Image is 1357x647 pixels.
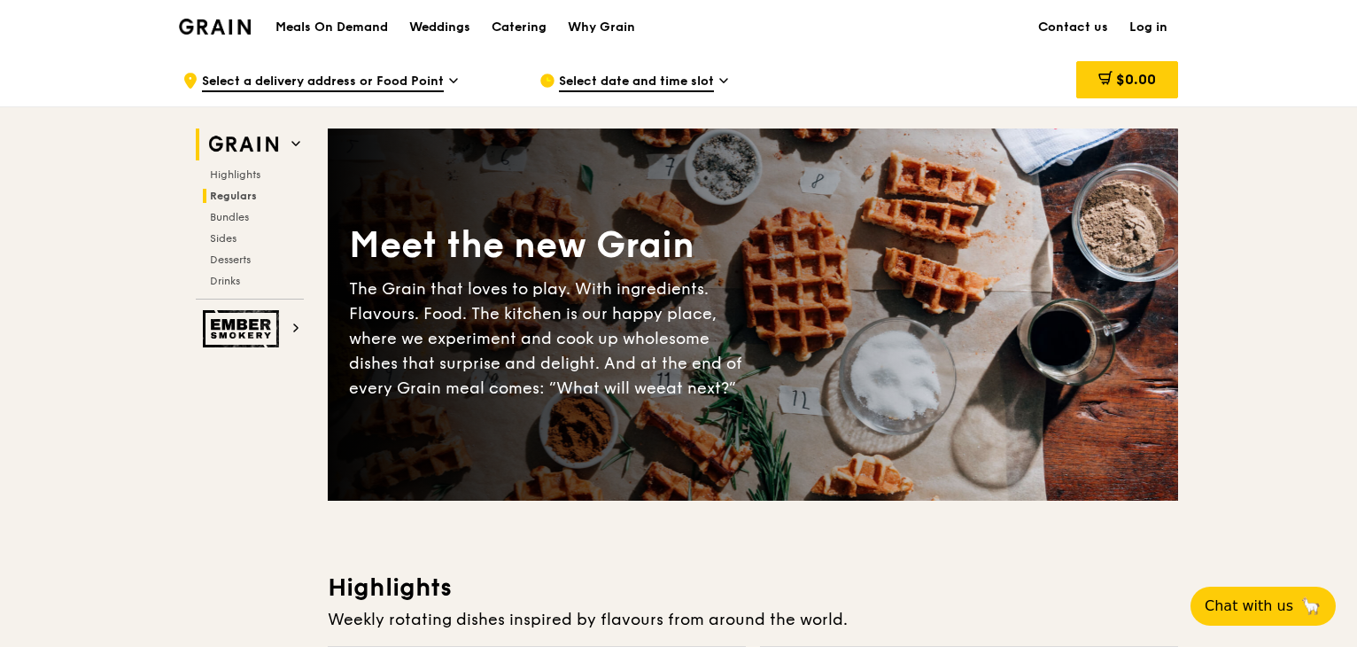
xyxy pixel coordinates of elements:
[1119,1,1178,54] a: Log in
[1027,1,1119,54] a: Contact us
[1116,71,1156,88] span: $0.00
[1190,587,1336,626] button: Chat with us🦙
[275,19,388,36] h1: Meals On Demand
[203,310,284,347] img: Ember Smokery web logo
[349,222,753,269] div: Meet the new Grain
[568,1,635,54] div: Why Grain
[1300,596,1322,617] span: 🦙
[328,607,1178,632] div: Weekly rotating dishes inspired by flavours from around the world.
[210,232,237,245] span: Sides
[203,129,284,160] img: Grain web logo
[202,73,444,92] span: Select a delivery address or Food Point
[409,1,470,54] div: Weddings
[210,190,257,202] span: Regulars
[481,1,557,54] a: Catering
[656,378,736,398] span: eat next?”
[559,73,714,92] span: Select date and time slot
[210,253,251,266] span: Desserts
[492,1,547,54] div: Catering
[399,1,481,54] a: Weddings
[210,211,249,223] span: Bundles
[210,275,240,287] span: Drinks
[179,19,251,35] img: Grain
[328,572,1178,604] h3: Highlights
[1205,596,1293,617] span: Chat with us
[557,1,646,54] a: Why Grain
[349,277,753,401] div: The Grain that loves to play. With ingredients. Flavours. Food. The kitchen is our happy place, w...
[210,168,260,181] span: Highlights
